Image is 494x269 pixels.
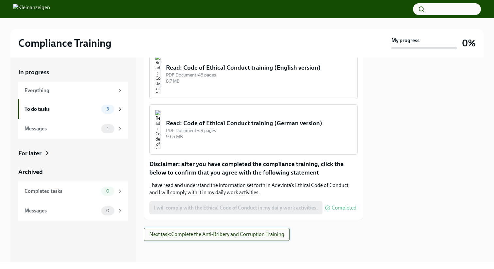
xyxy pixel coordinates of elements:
button: Read: Code of Ethical Conduct training (German version)PDF Document•49 pages9.65 MB [149,104,358,155]
span: Next task : Complete the Anti-Bribery and Corruption Training [149,231,284,238]
div: 9.65 MB [166,134,352,140]
span: 3 [103,107,113,111]
img: Read: Code of Ethical Conduct training (German version) [155,110,161,149]
div: Messages [25,207,99,214]
div: Completed tasks [25,188,99,195]
h2: Compliance Training [18,37,111,50]
div: For later [18,149,41,158]
div: To do tasks [25,106,99,113]
strong: My progress [391,37,420,44]
a: Messages1 [18,119,128,139]
div: Messages [25,125,99,132]
a: Everything [18,82,128,99]
a: To do tasks3 [18,99,128,119]
div: Read: Code of Ethical Conduct training (German version) [166,119,352,127]
span: Completed [332,205,356,210]
p: I have read and understand the information set forth in Adevinta’s Ethical Code of Conduct, and I... [149,182,358,196]
a: Completed tasks0 [18,181,128,201]
span: 0 [102,189,113,193]
button: Read: Code of Ethical Conduct training (English version)PDF Document•48 pages8.7 MB [149,49,358,99]
span: 0 [102,208,113,213]
a: In progress [18,68,128,76]
div: Everything [25,87,114,94]
img: Kleinanzeigen [13,4,50,14]
div: Read: Code of Ethical Conduct training (English version) [166,63,352,72]
a: Archived [18,168,128,176]
a: For later [18,149,128,158]
span: 1 [103,126,113,131]
img: Read: Code of Ethical Conduct training (English version) [155,54,161,93]
p: Disclaimer: after you have completed the compliance training, click the below to confirm that you... [149,160,358,177]
div: 8.7 MB [166,78,352,84]
div: PDF Document • 49 pages [166,127,352,134]
a: Messages0 [18,201,128,221]
h3: 0% [462,37,476,49]
div: PDF Document • 48 pages [166,72,352,78]
button: Next task:Complete the Anti-Bribery and Corruption Training [144,228,290,241]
